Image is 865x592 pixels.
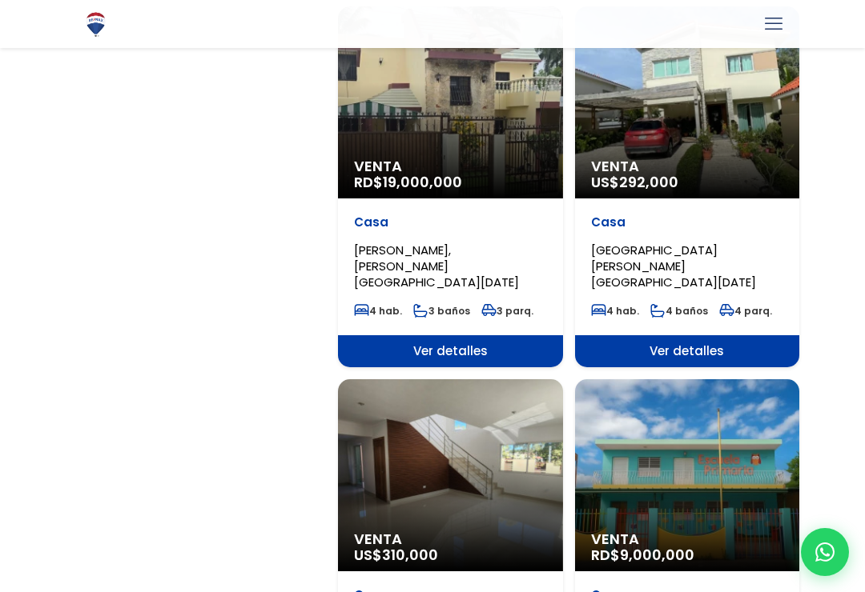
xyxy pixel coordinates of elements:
a: Venta RD$19,000,000 Casa [PERSON_NAME], [PERSON_NAME][GEOGRAPHIC_DATA][DATE] 4 hab. 3 baños 3 par... [338,6,563,367]
span: 4 hab. [354,304,402,318]
span: 4 hab. [591,304,639,318]
span: 3 baños [413,304,470,318]
p: Casa [591,214,784,230]
span: RD$ [354,172,462,192]
span: Ver detalles [575,335,800,367]
span: [GEOGRAPHIC_DATA][PERSON_NAME][GEOGRAPHIC_DATA][DATE] [591,242,756,290]
span: [PERSON_NAME], [PERSON_NAME][GEOGRAPHIC_DATA][DATE] [354,242,519,290]
span: 4 parq. [719,304,772,318]
span: US$ [354,545,438,565]
span: Venta [591,531,784,547]
span: 19,000,000 [383,172,462,192]
span: US$ [591,172,678,192]
span: 310,000 [382,545,438,565]
span: 9,000,000 [620,545,694,565]
span: Venta [591,158,784,174]
span: 292,000 [619,172,678,192]
span: Venta [354,531,547,547]
span: RD$ [591,545,694,565]
p: Casa [354,214,547,230]
span: 3 parq. [481,304,533,318]
a: Venta US$292,000 Casa [GEOGRAPHIC_DATA][PERSON_NAME][GEOGRAPHIC_DATA][DATE] 4 hab. 4 baños 4 parq... [575,6,800,367]
img: Logo de REMAX [82,10,110,38]
a: mobile menu [760,10,787,38]
span: 4 baños [650,304,708,318]
span: Ver detalles [338,335,563,367]
span: Venta [354,158,547,174]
